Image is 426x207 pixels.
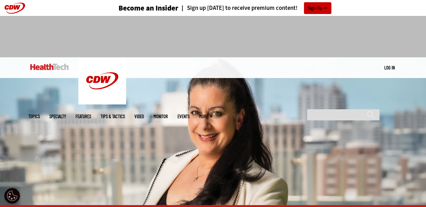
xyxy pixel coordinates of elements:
[97,22,329,51] iframe: advertisement
[49,114,66,119] span: Specialty
[177,114,190,119] a: Events
[78,57,126,104] img: Home
[384,64,395,71] div: User menu
[134,114,144,119] a: Video
[78,99,126,106] a: CDW
[76,114,91,119] a: Features
[30,64,69,70] img: Home
[119,4,178,12] h3: Become an Insider
[178,5,298,11] a: Sign up [DATE] to receive premium content!
[304,2,331,14] a: Sign Up
[154,114,168,119] a: MonITor
[4,188,20,204] div: Cookie Settings
[4,188,20,204] button: Open Preferences
[28,114,40,119] span: Topics
[101,114,125,119] a: Tips & Tactics
[199,114,213,119] span: More
[384,65,395,70] a: Log in
[95,4,178,12] a: Become an Insider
